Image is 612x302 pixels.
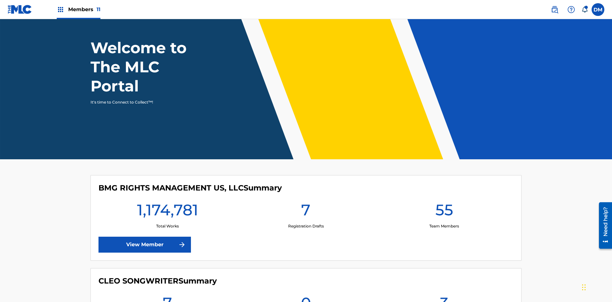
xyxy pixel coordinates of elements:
p: It's time to Connect to Collect™! [91,99,201,105]
img: search [551,6,558,13]
div: Drag [582,278,586,297]
img: f7272a7cc735f4ea7f67.svg [178,241,186,248]
h1: 7 [301,200,310,223]
img: help [567,6,575,13]
img: MLC Logo [8,5,32,14]
p: Team Members [429,223,459,229]
div: User Menu [592,3,604,16]
span: 11 [97,6,100,12]
h1: Welcome to The MLC Portal [91,38,210,96]
h1: 1,174,781 [137,200,198,223]
div: Notifications [581,6,588,13]
img: Top Rightsholders [57,6,64,13]
iframe: Chat Widget [580,271,612,302]
div: Help [565,3,578,16]
a: Public Search [548,3,561,16]
p: Total Works [156,223,179,229]
h4: CLEO SONGWRITER [98,276,217,286]
span: Members [68,6,100,13]
p: Registration Drafts [288,223,324,229]
h4: BMG RIGHTS MANAGEMENT US, LLC [98,183,282,193]
h1: 55 [435,200,453,223]
a: View Member [98,237,191,253]
iframe: Resource Center [594,200,612,252]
